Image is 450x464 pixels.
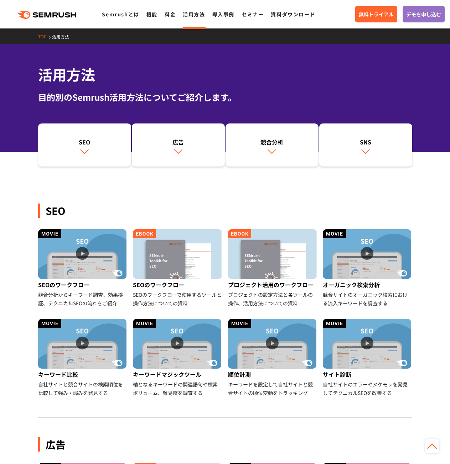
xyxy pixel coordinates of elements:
div: 競合分析 [229,138,315,146]
div: SNS [323,138,409,146]
a: 資料ダウンロード [271,11,315,18]
a: 広告 [132,123,225,167]
div: サイト診断 [323,369,412,380]
h1: 活用方法 [38,64,412,85]
iframe: Help widget launcher [387,436,442,456]
div: 目的別のSemrush活用方法についてご紹介します。 [38,91,412,104]
a: TOP [38,33,52,39]
div: 広告 [135,138,221,146]
a: セミナー [242,11,264,18]
a: SNS [319,123,412,167]
a: 活用方法 [52,33,74,39]
div: SEO [42,138,128,146]
div: 順位計測 [228,369,317,380]
a: SEOのワークフロー SEOのワークフローで使用するツールと操作方法についての資料 [133,229,222,307]
a: サイト診断 自社サイトのエラーやヌケモレを発見してテクニカルSEOを改善する [323,319,412,397]
div: プロジェクトの設定方法と各ツールの操作、活用方法についての資料 [228,290,317,307]
div: 自社サイトのエラーやヌケモレを発見してテクニカルSEOを改善する [323,380,412,397]
a: 活用方法 [183,11,205,18]
div: SEOのワークフロー [133,279,222,290]
a: 機能 [146,11,157,18]
div: オーガニック検索分析 [323,279,412,290]
div: 自社サイトと競合サイトの検索順位を比較して強み・弱みを発見する [38,380,128,397]
a: キーワード比較 自社サイトと競合サイトの検索順位を比較して強み・弱みを発見する [38,319,128,397]
span: 無料トライアル [359,10,394,18]
a: オーガニック検索分析 競合サイトのオーガニック検索における流入キーワードを調査する [323,229,412,307]
a: SEOのワークフロー 競合分析からキーワード調査、効果検証、テクニカルSEOの流れをご紹介 [38,229,128,307]
a: プロジェクト活用のワークフロー プロジェクトの設定方法と各ツールの操作、活用方法についての資料 [228,229,317,307]
a: 順位計測 キーワードを設定して自社サイトと競合サイトの順位変動をトラッキング [228,319,317,397]
div: 競合分析からキーワード調査、効果検証、テクニカルSEOの流れをご紹介 [38,290,128,307]
div: キーワード比較 [38,369,128,380]
a: 料金 [165,11,176,18]
div: 軸となるキーワードの関連語句や検索ボリューム、難易度を調査する [133,380,222,397]
a: 導入事例 [212,11,234,18]
div: 広告 [38,437,412,452]
div: SEO [38,204,412,218]
a: デモを申し込む [403,6,445,22]
span: デモを申し込む [406,10,441,18]
a: キーワードマジックツール 軸となるキーワードの関連語句や検索ボリューム、難易度を調査する [133,319,222,397]
div: 競合サイトのオーガニック検索における流入キーワードを調査する [323,290,412,307]
div: キーワードを設定して自社サイトと競合サイトの順位変動をトラッキング [228,380,317,397]
div: キーワードマジックツール [133,369,222,380]
a: 競合分析 [226,123,319,167]
div: プロジェクト活用のワークフロー [228,279,317,290]
a: 無料トライアル [355,6,397,22]
div: SEOのワークフロー [38,279,128,290]
a: SEO [38,123,131,167]
div: SEOのワークフローで使用するツールと操作方法についての資料 [133,290,222,307]
a: Semrushとは [102,11,139,18]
